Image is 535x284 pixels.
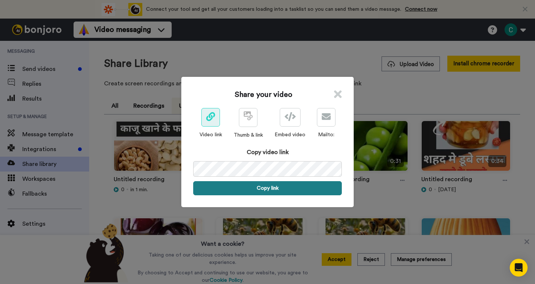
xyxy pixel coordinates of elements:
div: Thumb & link [234,131,263,139]
div: Mailto: [317,131,335,138]
div: Embed video [275,131,305,138]
h1: Share your video [235,89,292,100]
div: Copy video link [193,148,342,157]
button: Copy link [193,181,342,195]
div: Video link [200,131,222,138]
div: Open Intercom Messenger [510,259,528,277]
